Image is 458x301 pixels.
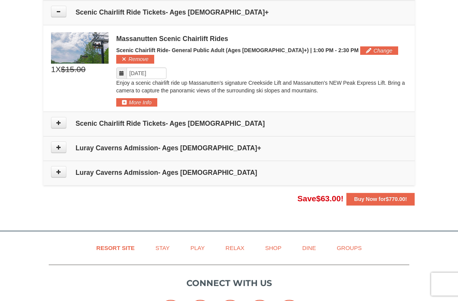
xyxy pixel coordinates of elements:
[181,239,214,257] a: Play
[116,35,407,43] div: Massanutten Scenic Chairlift Rides
[255,239,291,257] a: Shop
[51,169,407,176] h4: Luray Caverns Admission- Ages [DEMOGRAPHIC_DATA]
[293,239,326,257] a: Dine
[49,277,409,289] p: Connect with us
[146,239,179,257] a: Stay
[51,120,407,127] h4: Scenic Chairlift Ride Tickets- Ages [DEMOGRAPHIC_DATA]
[354,196,407,202] strong: Buy Now for !
[116,47,359,53] span: Scenic Chairlift Ride- General Public Adult (Ages [DEMOGRAPHIC_DATA]+) | 1:00 PM - 2:30 PM
[346,193,415,205] button: Buy Now for$770.00!
[316,194,341,203] span: $63.00
[51,32,109,64] img: 24896431-9-664d1467.jpg
[116,98,157,107] button: More Info
[216,239,254,257] a: Relax
[51,8,407,16] h4: Scenic Chairlift Ride Tickets- Ages [DEMOGRAPHIC_DATA]+
[116,79,407,94] p: Enjoy a scenic chairlift ride up Massanutten’s signature Creekside Lift and Massanutten's NEW Pea...
[51,64,56,75] span: 1
[56,64,61,75] span: X
[386,196,405,202] span: $770.00
[327,239,371,257] a: Groups
[87,239,144,257] a: Resort Site
[297,194,343,203] span: Save !
[360,46,398,55] button: Change
[51,144,407,152] h4: Luray Caverns Admission- Ages [DEMOGRAPHIC_DATA]+
[61,64,86,75] span: $15.00
[116,55,154,63] button: Remove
